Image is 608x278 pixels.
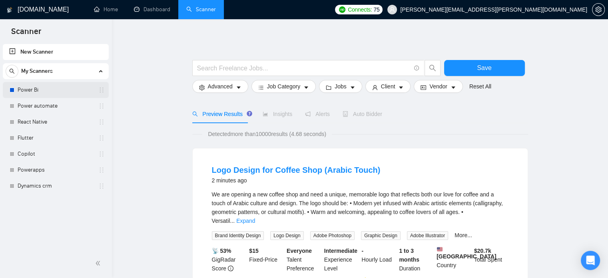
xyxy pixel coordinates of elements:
span: holder [98,167,105,173]
span: Client [381,82,395,91]
div: Experience Level [323,246,360,273]
div: 2 minutes ago [212,176,381,185]
span: area-chart [263,111,268,117]
span: Adobe Photoshop [310,231,355,240]
div: Hourly Load [360,246,398,273]
span: setting [199,84,205,90]
b: $ 20.7k [474,248,491,254]
span: search [425,64,440,72]
button: settingAdvancedcaret-down [192,80,248,93]
span: Adobe Illustrator [407,231,448,240]
button: userClientcaret-down [365,80,411,93]
span: Alerts [305,111,330,117]
a: Dynamics crm [18,178,94,194]
a: React Native [18,114,94,130]
span: caret-down [303,84,309,90]
a: setting [592,6,605,13]
div: Open Intercom Messenger [581,251,600,270]
span: Logo Design [270,231,303,240]
span: Vendor [429,82,447,91]
b: $ 15 [249,248,258,254]
a: Reset All [469,82,491,91]
b: Intermediate [324,248,357,254]
button: setting [592,3,605,16]
span: holder [98,151,105,157]
li: My Scanners [3,63,109,194]
li: New Scanner [3,44,109,60]
span: ... [230,218,235,224]
span: Detected more than 10000 results (4.68 seconds) [202,130,332,138]
span: Jobs [335,82,347,91]
span: robot [343,111,348,117]
span: setting [592,6,604,13]
span: Scanner [5,26,48,42]
span: holder [98,103,105,109]
span: holder [98,87,105,93]
span: holder [98,135,105,141]
span: info-circle [228,266,233,271]
a: Copilot [18,146,94,162]
div: Duration [397,246,435,273]
a: dashboardDashboard [134,6,170,13]
button: search [6,65,18,78]
span: search [6,68,18,74]
span: user [389,7,395,12]
span: caret-down [398,84,404,90]
b: [GEOGRAPHIC_DATA] [437,246,496,260]
div: Fixed-Price [247,246,285,273]
span: caret-down [451,84,456,90]
span: user [372,84,378,90]
b: 📡 53% [212,248,231,254]
a: searchScanner [186,6,216,13]
div: We are opening a new coffee shop and need a unique, memorable logo that reflects both our love fo... [212,190,508,225]
button: barsJob Categorycaret-down [251,80,316,93]
button: folderJobscaret-down [319,80,362,93]
span: Connects: [348,5,372,14]
div: Talent Preference [285,246,323,273]
img: upwork-logo.png [339,6,345,13]
b: 1 to 3 months [399,248,419,263]
div: Country [435,246,472,273]
span: Advanced [208,82,233,91]
b: Everyone [287,248,312,254]
a: homeHome [94,6,118,13]
img: 🇺🇸 [437,246,443,252]
span: Auto Bidder [343,111,382,117]
span: notification [305,111,311,117]
div: GigRadar Score [210,246,248,273]
a: More... [455,232,472,238]
span: info-circle [414,66,419,71]
input: Search Freelance Jobs... [197,63,411,73]
span: idcard [421,84,426,90]
a: Logo Design for Coffee Shop (Arabic Touch) [212,166,381,174]
span: Insights [263,111,292,117]
span: bars [258,84,264,90]
span: double-left [95,259,103,267]
div: Tooltip anchor [246,110,253,117]
b: - [362,248,364,254]
a: New Scanner [9,44,102,60]
button: idcardVendorcaret-down [414,80,462,93]
span: Job Category [267,82,300,91]
button: search [425,60,441,76]
span: search [192,111,198,117]
span: Preview Results [192,111,250,117]
span: caret-down [350,84,355,90]
span: caret-down [236,84,241,90]
img: logo [7,4,12,16]
a: Power Bi [18,82,94,98]
span: holder [98,183,105,189]
span: Graphic Design [361,231,401,240]
span: 75 [373,5,379,14]
a: Powerapps [18,162,94,178]
a: Power automate [18,98,94,114]
span: We are opening a new coffee shop and need a unique, memorable logo that reflects both our love fo... [212,191,503,224]
div: Total Spent [472,246,510,273]
span: My Scanners [21,63,53,79]
span: holder [98,119,105,125]
a: Expand [236,218,255,224]
span: folder [326,84,331,90]
button: Save [444,60,525,76]
a: Flutter [18,130,94,146]
span: Save [477,63,491,73]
